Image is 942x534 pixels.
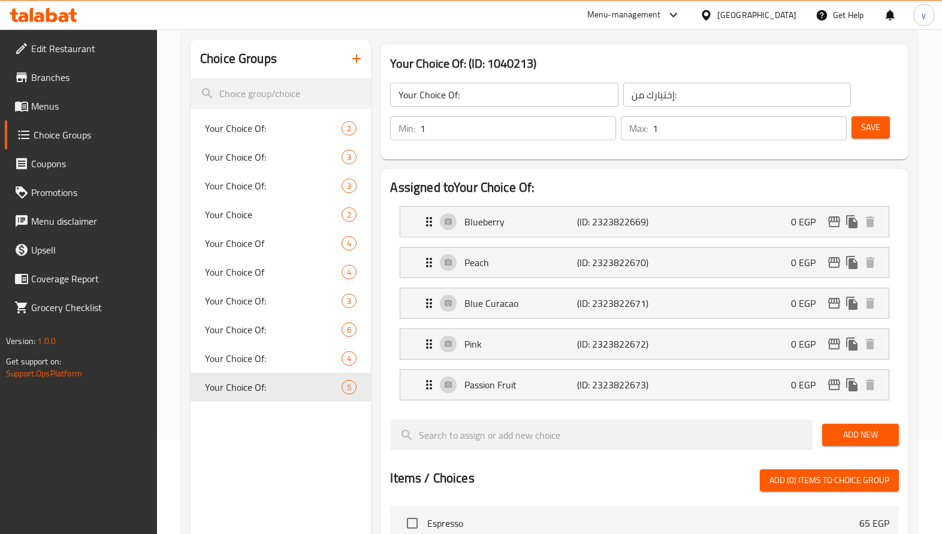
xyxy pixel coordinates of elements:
[843,294,861,312] button: duplicate
[843,213,861,231] button: duplicate
[191,373,371,402] div: Your Choice Of:5
[191,114,371,143] div: Your Choice Of:2
[342,123,356,134] span: 2
[31,99,148,113] span: Menus
[6,354,61,369] span: Get support on:
[5,264,158,293] a: Coverage Report
[861,335,879,353] button: delete
[825,254,843,271] button: edit
[843,335,861,353] button: duplicate
[825,376,843,394] button: edit
[717,8,796,22] div: [GEOGRAPHIC_DATA]
[5,207,158,236] a: Menu disclaimer
[5,34,158,63] a: Edit Restaurant
[191,315,371,344] div: Your Choice Of:6
[400,370,888,400] div: Expand
[5,63,158,92] a: Branches
[342,209,356,221] span: 2
[31,300,148,315] span: Grocery Checklist
[390,201,898,242] li: Expand
[191,344,371,373] div: Your Choice Of:4
[825,335,843,353] button: edit
[825,213,843,231] button: edit
[577,337,652,351] p: (ID: 2323822672)
[791,215,825,229] p: 0 EGP
[34,128,148,142] span: Choice Groups
[861,213,879,231] button: delete
[31,243,148,257] span: Upsell
[577,296,652,310] p: (ID: 2323822671)
[31,156,148,171] span: Coupons
[342,207,357,222] div: Choices
[191,171,371,200] div: Your Choice Of:3
[464,337,576,351] p: Pink
[822,424,899,446] button: Add New
[825,294,843,312] button: edit
[791,296,825,310] p: 0 EGP
[342,265,357,279] div: Choices
[791,255,825,270] p: 0 EGP
[464,255,576,270] p: Peach
[390,283,898,324] li: Expand
[191,79,371,109] input: search
[390,242,898,283] li: Expand
[852,116,890,138] button: Save
[5,149,158,178] a: Coupons
[390,324,898,364] li: Expand
[861,254,879,271] button: delete
[342,353,356,364] span: 4
[205,351,342,366] span: Your Choice Of:
[843,254,861,271] button: duplicate
[390,364,898,405] li: Expand
[205,207,342,222] span: Your Choice
[205,150,342,164] span: Your Choice Of:
[400,207,888,237] div: Expand
[342,267,356,278] span: 4
[205,121,342,135] span: Your Choice Of:
[5,293,158,322] a: Grocery Checklist
[205,380,342,394] span: Your Choice Of:
[31,214,148,228] span: Menu disclaimer
[342,380,357,394] div: Choices
[342,322,357,337] div: Choices
[861,294,879,312] button: delete
[400,288,888,318] div: Expand
[390,54,898,73] h3: Your Choice Of: (ID: 1040213)
[191,229,371,258] div: Your Choice Of4
[859,516,889,530] p: 65 EGP
[6,366,82,381] a: Support.OpsPlatform
[6,333,35,349] span: Version:
[577,215,652,229] p: (ID: 2323822669)
[791,337,825,351] p: 0 EGP
[191,286,371,315] div: Your Choice Of:3
[390,420,812,450] input: search
[342,238,356,249] span: 4
[861,120,880,135] span: Save
[342,150,357,164] div: Choices
[31,70,148,85] span: Branches
[31,271,148,286] span: Coverage Report
[5,178,158,207] a: Promotions
[205,322,342,337] span: Your Choice Of:
[205,265,342,279] span: Your Choice Of
[843,376,861,394] button: duplicate
[31,41,148,56] span: Edit Restaurant
[342,121,357,135] div: Choices
[205,236,342,251] span: Your Choice Of
[577,378,652,392] p: (ID: 2323822673)
[342,351,357,366] div: Choices
[5,92,158,120] a: Menus
[398,121,415,135] p: Min:
[464,296,576,310] p: Blue Curacao
[5,236,158,264] a: Upsell
[205,294,342,308] span: Your Choice Of:
[191,258,371,286] div: Your Choice Of4
[5,120,158,149] a: Choice Groups
[191,200,371,229] div: Your Choice2
[832,427,889,442] span: Add New
[922,8,926,22] span: y
[629,121,648,135] p: Max:
[342,295,356,307] span: 3
[205,179,342,193] span: Your Choice Of:
[577,255,652,270] p: (ID: 2323822670)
